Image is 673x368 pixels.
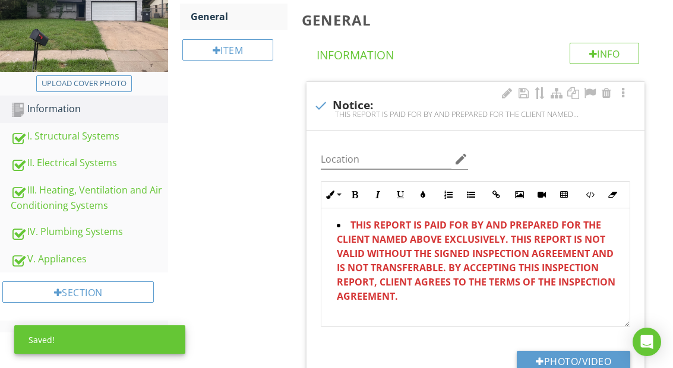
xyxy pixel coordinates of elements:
i: edit [454,152,468,166]
span: THIS REPORT IS PAID FOR BY AND PREPARED FOR THE CLIENT NAMED ABOVE EXCLUSIVELY. THIS REPORT IS NO... [337,218,615,303]
div: I. Structural Systems [11,129,168,144]
div: Section [2,281,154,303]
button: Insert Table [553,183,576,206]
div: II. Electrical Systems [11,156,168,171]
button: Unordered List [460,183,482,206]
button: Ordered List [437,183,460,206]
button: Insert Video [530,183,553,206]
h3: General [302,12,654,28]
div: IV. Plumbing Systems [11,224,168,240]
div: General [191,9,287,24]
div: Saved! [14,325,185,354]
div: Open Intercom Messenger [633,328,661,356]
button: Insert Image (Ctrl+P) [508,183,530,206]
button: Upload cover photo [36,75,132,92]
div: Upload cover photo [42,78,127,90]
button: Clear Formatting [601,183,624,206]
button: Inline Style [321,183,344,206]
div: THIS REPORT IS PAID FOR BY AND PREPARED FOR THE CLIENT NAMED ABOVE EXCLUSIVELY. THIS REPORT IS NO... [314,109,637,119]
div: III. Heating, Ventilation and Air Conditioning Systems [11,183,168,212]
button: Code View [579,183,601,206]
button: Italic (Ctrl+I) [366,183,389,206]
h4: Information [317,43,639,63]
button: Underline (Ctrl+U) [389,183,412,206]
input: Location [321,150,452,169]
button: Bold (Ctrl+B) [344,183,366,206]
div: Information [11,101,168,117]
button: Insert Link (Ctrl+K) [485,183,508,206]
div: Info [570,43,640,64]
div: Item [182,39,273,61]
button: Colors [412,183,434,206]
div: V. Appliances [11,252,168,267]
